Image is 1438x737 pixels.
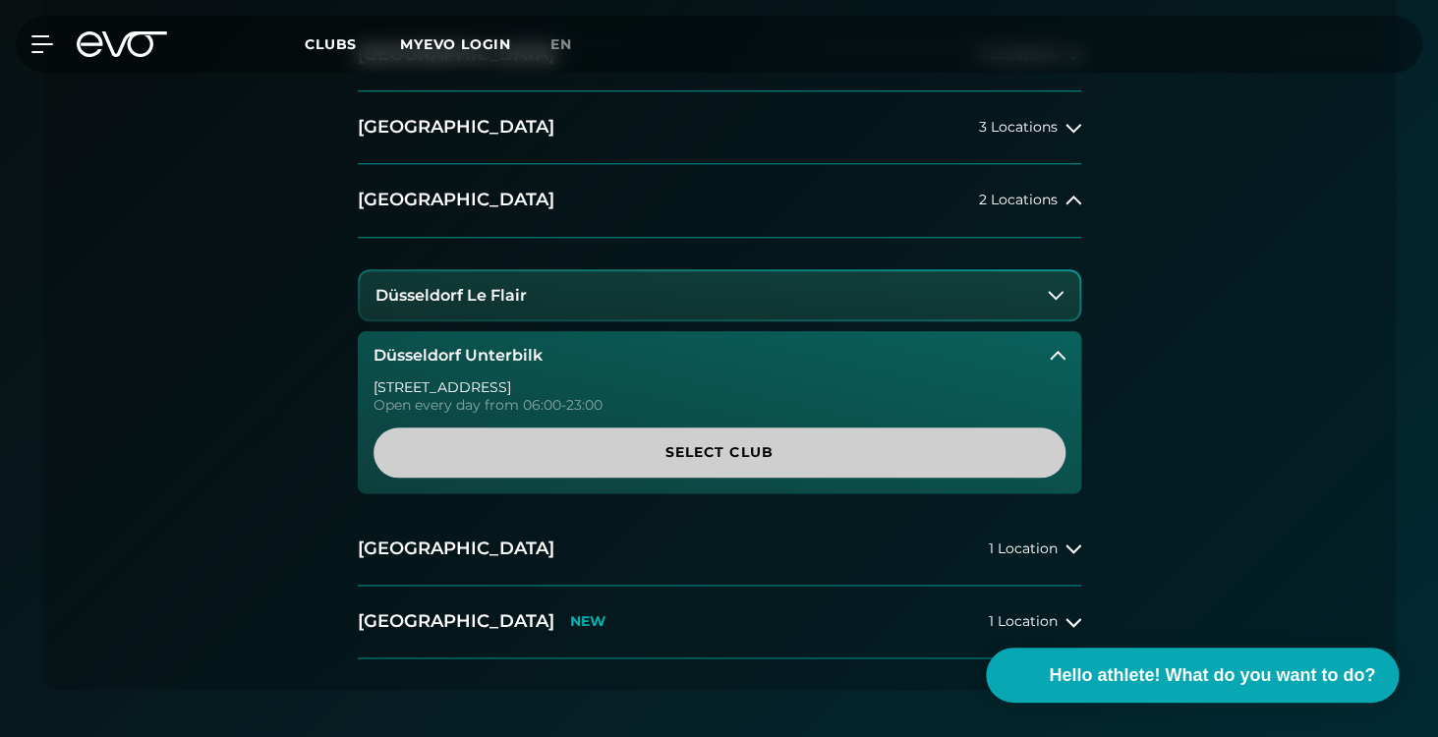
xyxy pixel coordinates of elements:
span: Hello athlete! What do you want to do? [1049,662,1375,689]
h2: [GEOGRAPHIC_DATA] [358,188,554,212]
a: Clubs [305,34,396,53]
button: [GEOGRAPHIC_DATA]1 Location [358,513,1081,586]
button: [GEOGRAPHIC_DATA]2 Locations [358,164,1081,237]
p: NEW [570,613,605,630]
a: Select Club [374,427,1065,478]
button: Hello athlete! What do you want to do? [986,648,1399,703]
h2: [GEOGRAPHIC_DATA] [358,115,554,140]
h2: [GEOGRAPHIC_DATA] [358,609,554,634]
button: Düsseldorf Unterbilk [358,331,1081,380]
span: 3 Locations [979,120,1058,135]
span: Clubs [305,35,357,53]
button: [GEOGRAPHIC_DATA]NEW1 Location [358,586,1081,658]
a: MYEVO LOGIN [400,35,511,53]
h2: [GEOGRAPHIC_DATA] [358,537,554,561]
h3: Düsseldorf Unterbilk [374,347,543,365]
h3: Düsseldorf Le Flair [375,287,527,305]
span: Select Club [421,442,1018,463]
button: Düsseldorf Le Flair [360,271,1079,320]
span: 1 Location [989,541,1058,556]
button: [GEOGRAPHIC_DATA]3 Locations [358,91,1081,164]
a: en [550,33,596,56]
span: 2 Locations [979,193,1058,207]
span: en [550,35,572,53]
div: Open every day from 06:00-23:00 [374,398,1065,412]
div: [STREET_ADDRESS] [374,380,1065,394]
span: 1 Location [989,614,1058,629]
